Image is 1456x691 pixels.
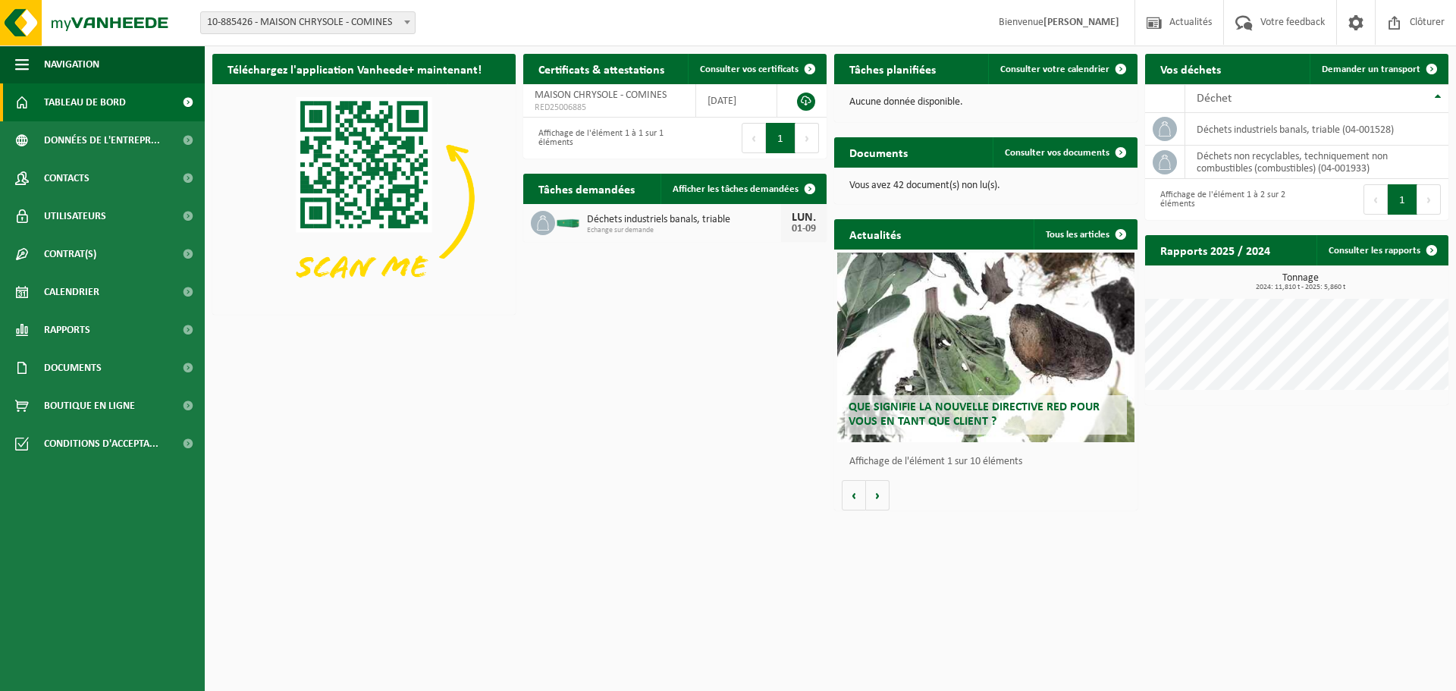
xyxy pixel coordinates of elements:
[1388,184,1417,215] button: 1
[1005,148,1109,158] span: Consulter vos documents
[993,137,1136,168] a: Consulter vos documents
[44,159,89,197] span: Contacts
[849,457,1130,467] p: Affichage de l'élément 1 sur 10 éléments
[696,84,777,118] td: [DATE]
[1034,219,1136,250] a: Tous les articles
[44,349,102,387] span: Documents
[523,54,679,83] h2: Certificats & attestations
[1185,146,1448,179] td: déchets non recyclables, techniquement non combustibles (combustibles) (04-001933)
[44,387,135,425] span: Boutique en ligne
[44,235,96,273] span: Contrat(s)
[766,123,795,153] button: 1
[1417,184,1441,215] button: Next
[789,224,819,234] div: 01-09
[1185,113,1448,146] td: déchets industriels banals, triable (04-001528)
[1153,273,1448,291] h3: Tonnage
[44,197,106,235] span: Utilisateurs
[1145,54,1236,83] h2: Vos déchets
[587,214,781,226] span: Déchets industriels banals, triable
[555,215,581,228] img: HK-XC-20-GN-00
[1153,284,1448,291] span: 2024: 11,810 t - 2025: 5,860 t
[1000,64,1109,74] span: Consulter votre calendrier
[789,212,819,224] div: LUN.
[700,64,799,74] span: Consulter vos certificats
[688,54,825,84] a: Consulter vos certificats
[866,480,890,510] button: Volgende
[988,54,1136,84] a: Consulter votre calendrier
[1043,17,1119,28] strong: [PERSON_NAME]
[531,121,667,155] div: Affichage de l'élément 1 à 1 sur 1 éléments
[742,123,766,153] button: Previous
[1197,93,1232,105] span: Déchet
[212,84,516,312] img: Download de VHEPlus App
[1363,184,1388,215] button: Previous
[795,123,819,153] button: Next
[44,83,126,121] span: Tableau de bord
[834,137,923,167] h2: Documents
[673,184,799,194] span: Afficher les tâches demandées
[1316,235,1447,265] a: Consulter les rapports
[535,90,667,101] span: MAISON CHRYSOLE - COMINES
[1322,64,1420,74] span: Demander un transport
[201,12,415,33] span: 10-885426 - MAISON CHRYSOLE - COMINES
[849,181,1122,191] p: Vous avez 42 document(s) non lu(s).
[44,273,99,311] span: Calendrier
[44,121,160,159] span: Données de l'entrepr...
[200,11,416,34] span: 10-885426 - MAISON CHRYSOLE - COMINES
[834,219,916,249] h2: Actualités
[849,97,1122,108] p: Aucune donnée disponible.
[535,102,684,114] span: RED25006885
[587,226,781,235] span: Echange sur demande
[1153,183,1289,216] div: Affichage de l'élément 1 à 2 sur 2 éléments
[1310,54,1447,84] a: Demander un transport
[837,253,1134,442] a: Que signifie la nouvelle directive RED pour vous en tant que client ?
[661,174,825,204] a: Afficher les tâches demandées
[849,401,1100,428] span: Que signifie la nouvelle directive RED pour vous en tant que client ?
[44,425,158,463] span: Conditions d'accepta...
[834,54,951,83] h2: Tâches planifiées
[1145,235,1285,265] h2: Rapports 2025 / 2024
[523,174,650,203] h2: Tâches demandées
[44,46,99,83] span: Navigation
[44,311,90,349] span: Rapports
[842,480,866,510] button: Vorige
[212,54,497,83] h2: Téléchargez l'application Vanheede+ maintenant!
